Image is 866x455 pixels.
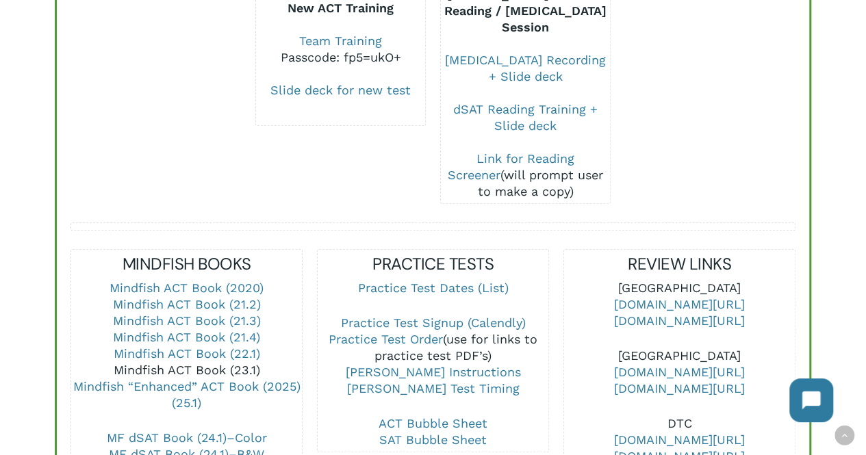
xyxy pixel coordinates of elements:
a: ACT Bubble Sheet [379,416,487,430]
a: Mindfish “Enhanced” ACT Book (2025) (25.1) [73,379,301,410]
div: (will prompt user to make a copy) [441,151,609,200]
a: Practice Test Order [329,332,443,346]
p: [GEOGRAPHIC_DATA] [564,348,794,415]
h5: MINDFISH BOOKS [71,253,301,275]
a: [DOMAIN_NAME][URL] [614,313,745,328]
a: dSAT Reading Training + Slide deck [453,102,598,133]
a: Practice Test Signup (Calendly) [341,315,526,330]
a: SAT Bubble Sheet [379,432,487,447]
a: Link for Reading Screener [448,151,574,182]
a: [MEDICAL_DATA] Recording + Slide deck [445,53,606,83]
a: Mindfish ACT Book (2020) [110,281,264,295]
a: Mindfish ACT Book (21.2) [113,297,261,311]
a: [PERSON_NAME] Instructions [346,365,521,379]
a: Mindfish ACT Book (21.4) [113,330,260,344]
a: Mindfish ACT Book (21.3) [113,313,261,328]
p: [GEOGRAPHIC_DATA] [564,280,794,348]
a: Mindfish ACT Book (23.1) [114,363,260,377]
a: Mindfish ACT Book (22.1) [114,346,260,361]
a: Team Training [299,34,382,48]
a: Slide deck for new test [270,83,411,97]
b: New ACT Training [288,1,394,15]
h5: REVIEW LINKS [564,253,794,275]
a: [DOMAIN_NAME][URL] [614,381,745,395]
iframe: Chatbot [776,365,847,436]
a: [DOMAIN_NAME][URL] [614,297,745,311]
div: Passcode: fp5=ukO+ [256,49,424,66]
a: Practice Test Dates (List) [358,281,509,295]
a: [PERSON_NAME] Test Timing [347,381,520,395]
p: (use for links to practice test PDF’s) [318,315,548,415]
h5: PRACTICE TESTS [318,253,548,275]
a: MF dSAT Book (24.1)–Color [107,430,267,445]
a: [DOMAIN_NAME][URL] [614,365,745,379]
a: [DOMAIN_NAME][URL] [614,432,745,447]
